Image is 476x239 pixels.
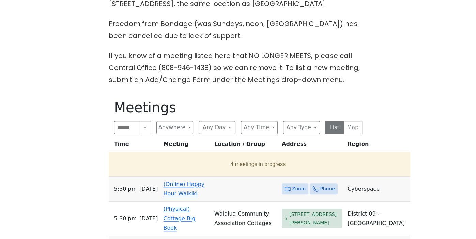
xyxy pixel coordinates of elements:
[109,139,161,152] th: Time
[289,210,339,227] span: [STREET_ADDRESS][PERSON_NAME]
[320,185,335,193] span: Phone
[292,185,306,193] span: Zoom
[279,139,345,152] th: Address
[109,18,368,42] p: Freedom from Bondage (was Sundays, noon, [GEOGRAPHIC_DATA]) has been cancelled due to lack of sup...
[345,202,410,236] td: District 09 - [GEOGRAPHIC_DATA]
[114,184,137,194] span: 5:30 PM
[109,50,368,86] p: If you know of a meeting listed here that NO LONGER MEETS, please call Central Office (808-946-14...
[199,121,235,134] button: Any Day
[283,121,320,134] button: Any Type
[114,99,362,116] h1: Meetings
[163,206,195,231] a: (Physical) Cottage Big Book
[111,155,405,174] button: 4 meetings in progress
[114,214,137,223] span: 5:30 PM
[114,121,140,134] input: Search
[212,139,279,152] th: Location / Group
[343,121,362,134] button: Map
[212,202,279,236] td: Waialua Community Association Cottages
[325,121,344,134] button: List
[140,121,151,134] button: Search
[139,214,158,223] span: [DATE]
[163,181,204,197] a: (Online) Happy Hour Waikiki
[156,121,193,134] button: Anywhere
[345,139,410,152] th: Region
[160,139,212,152] th: Meeting
[345,177,410,202] td: Cyberspace
[139,184,158,194] span: [DATE]
[241,121,278,134] button: Any Time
